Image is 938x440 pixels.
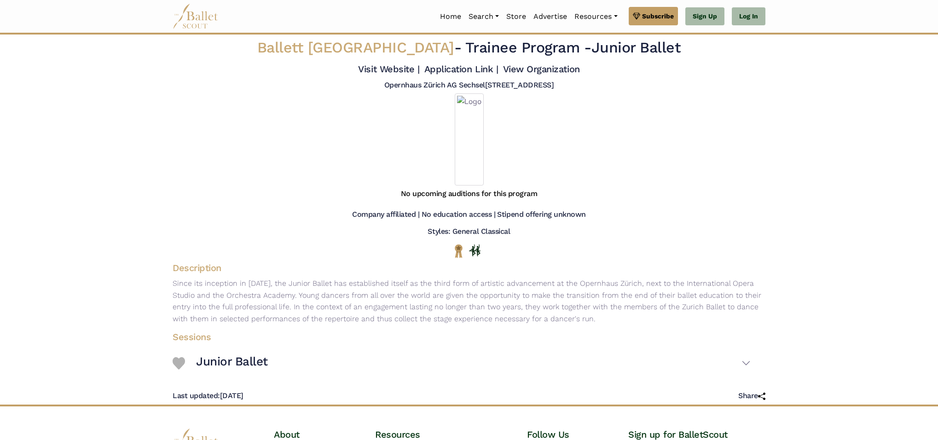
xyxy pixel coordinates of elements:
span: Ballett [GEOGRAPHIC_DATA] [257,39,454,56]
img: Heart [173,357,185,370]
h4: Description [165,262,773,274]
img: In Person [469,244,481,256]
img: gem.svg [633,11,640,21]
span: Trainee Program - [465,39,591,56]
a: Visit Website | [358,64,419,75]
h5: No education access | [422,210,496,220]
a: Search [465,7,503,26]
h5: Styles: General Classical [428,227,510,237]
a: Subscribe [629,7,678,25]
span: Subscribe [642,11,674,21]
a: Resources [571,7,621,26]
a: Store [503,7,530,26]
h5: [DATE] [173,391,243,401]
h5: Opernhaus Zürich AG Sechsel[STREET_ADDRESS] [384,81,554,90]
h5: Share [738,391,765,401]
a: Log In [732,7,765,26]
h5: Stipend offering unknown [497,210,585,220]
h5: No upcoming auditions for this program [401,189,538,199]
a: View Organization [503,64,580,75]
button: Junior Ballet [196,350,751,377]
img: National [453,244,464,258]
a: Advertise [530,7,571,26]
a: Home [436,7,465,26]
h2: - Junior Ballet [223,38,715,58]
h5: Company affiliated | [352,210,419,220]
a: Sign Up [685,7,724,26]
p: Since its inception in [DATE], the Junior Ballet has established itself as the third form of arti... [165,278,773,324]
span: Last updated: [173,391,220,400]
img: Logo [455,93,484,185]
h3: Junior Ballet [196,354,268,370]
h4: Sessions [165,331,758,343]
a: Application Link | [424,64,498,75]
